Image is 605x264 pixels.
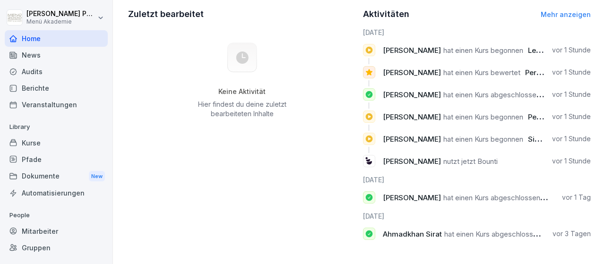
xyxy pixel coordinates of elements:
div: Dokumente [5,168,108,185]
h2: Aktivitäten [363,8,409,21]
span: [PERSON_NAME] [383,157,441,166]
span: hat einen Kurs abgeschlossen [444,230,541,238]
a: Mitarbeiter [5,223,108,239]
span: hat einen Kurs begonnen [443,135,523,144]
span: [PERSON_NAME] [383,193,441,202]
span: Ahmadkhan Sirat [383,230,442,238]
a: Pfade [5,151,108,168]
span: Lebensmittelhygiene [528,46,600,55]
p: [PERSON_NAME] Pacyna [26,10,95,18]
span: [PERSON_NAME] [383,135,441,144]
p: vor 1 Stunde [552,68,591,77]
a: Berichte [5,80,108,96]
p: vor 1 Stunde [552,90,591,99]
span: hat einen Kurs abgeschlossen [443,193,540,202]
a: Mehr anzeigen [541,10,591,18]
p: vor 1 Stunde [552,112,591,121]
a: DokumenteNew [5,168,108,185]
p: vor 1 Stunde [552,134,591,144]
a: Home [5,30,108,47]
span: [PERSON_NAME] [383,90,441,99]
p: People [5,208,108,223]
h2: Zuletzt bearbeitet [128,8,356,21]
a: Kurse [5,135,108,151]
p: vor 1 Tag [562,193,591,202]
a: Veranstaltungen [5,96,108,113]
span: hat einen Kurs begonnen [443,46,523,55]
p: Menü Akademie [26,18,95,25]
span: hat einen Kurs bewertet [443,68,520,77]
span: hat einen Kurs begonnen [443,112,523,121]
p: vor 1 Stunde [552,45,591,55]
span: nutzt jetzt Bounti [443,157,498,166]
h6: [DATE] [363,175,591,185]
span: [PERSON_NAME] [383,46,441,55]
a: Automatisierungen [5,185,108,201]
span: [PERSON_NAME] [383,112,441,121]
span: [PERSON_NAME] [383,68,441,77]
a: Audits [5,63,108,80]
h5: Keine Aktivität [194,87,290,96]
div: New [89,171,105,182]
p: Hier findest du deine zuletzt bearbeiteten Inhalte [194,100,290,119]
p: vor 1 Stunde [552,156,591,166]
h6: [DATE] [363,211,591,221]
h6: [DATE] [363,27,591,37]
a: News [5,47,108,63]
span: hat einen Kurs abgeschlossen [443,90,540,99]
a: Gruppen [5,239,108,256]
p: Library [5,119,108,135]
p: vor 3 Tagen [553,229,591,238]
